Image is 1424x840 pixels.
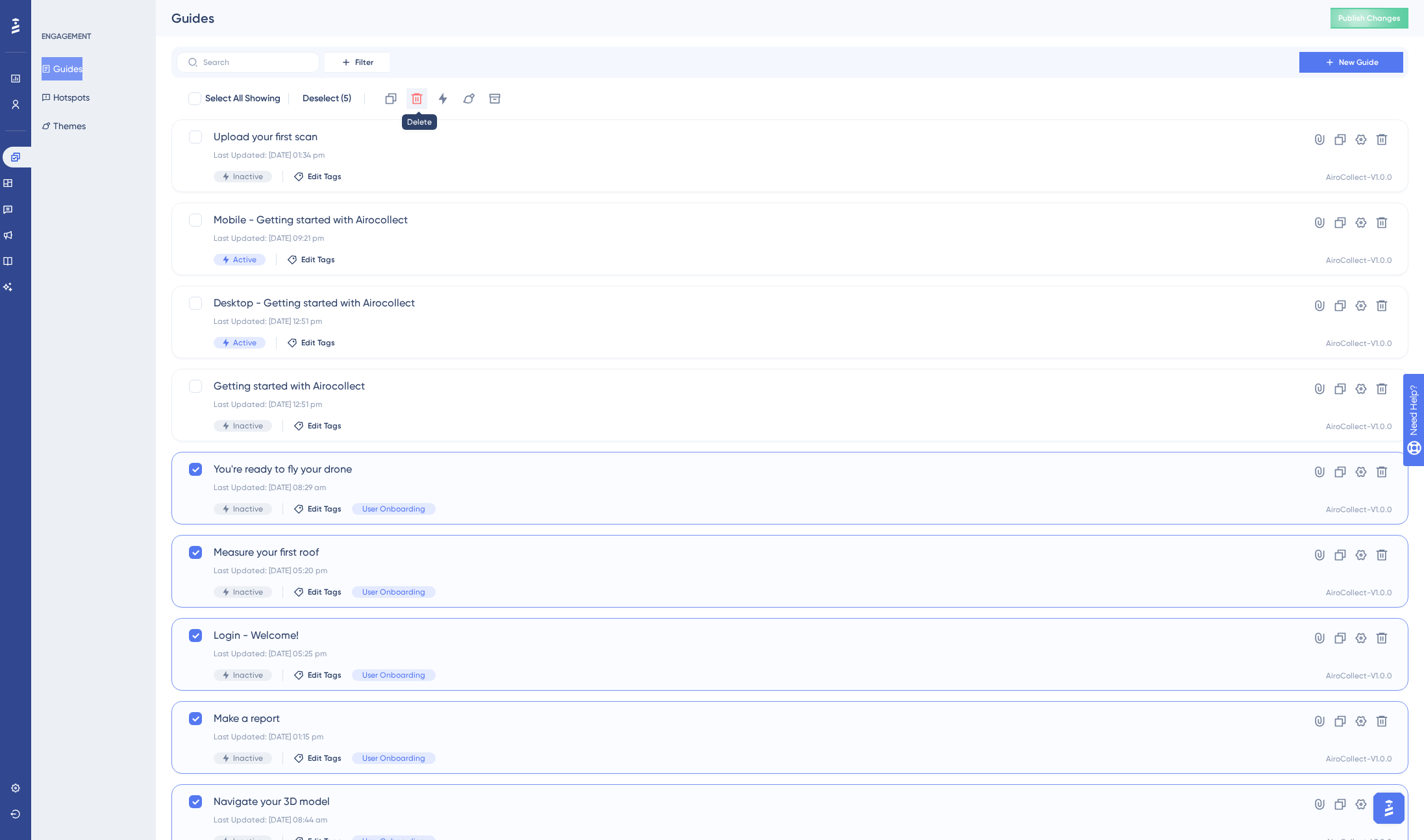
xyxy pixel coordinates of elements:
span: Edit Tags [301,338,335,348]
button: Themes [42,114,86,138]
span: Inactive [233,421,263,431]
iframe: UserGuiding AI Assistant Launcher [1369,789,1408,828]
div: Last Updated: [DATE] 01:34 pm [214,150,1262,160]
span: Edit Tags [308,171,342,182]
div: Last Updated: [DATE] 08:44 am [214,815,1262,825]
span: Measure your first roof [214,545,1262,560]
span: Upload your first scan [214,129,1262,145]
span: Getting started with Airocollect [214,378,1262,394]
div: Last Updated: [DATE] 08:29 am [214,482,1262,493]
div: Last Updated: [DATE] 05:20 pm [214,565,1262,576]
div: Last Updated: [DATE] 09:21 pm [214,233,1262,243]
span: Inactive [233,670,263,680]
button: Publish Changes [1330,8,1408,29]
div: AiroCollect-V1.0.0 [1326,255,1392,266]
span: Desktop - Getting started with Airocollect [214,295,1262,311]
span: Inactive [233,171,263,182]
span: Login - Welcome! [214,628,1262,643]
div: AiroCollect-V1.0.0 [1326,504,1392,515]
button: Edit Tags [294,587,342,597]
div: Last Updated: [DATE] 05:25 pm [214,649,1262,659]
span: Mobile - Getting started with Airocollect [214,212,1262,228]
button: Edit Tags [294,753,342,763]
div: ENGAGEMENT [42,31,91,42]
button: Edit Tags [294,670,342,680]
input: Search [203,58,308,67]
span: Inactive [233,753,263,763]
div: AiroCollect-V1.0.0 [1326,421,1392,432]
span: User Onboarding [362,587,425,597]
button: Filter [325,52,390,73]
span: Edit Tags [308,421,342,431]
div: Last Updated: [DATE] 01:15 pm [214,732,1262,742]
span: Active [233,254,256,265]
div: Guides [171,9,1298,27]
div: Last Updated: [DATE] 12:51 pm [214,316,1262,327]
div: AiroCollect-V1.0.0 [1326,172,1392,182]
div: AiroCollect-V1.0.0 [1326,754,1392,764]
span: Edit Tags [308,670,342,680]
span: Inactive [233,504,263,514]
span: New Guide [1339,57,1379,68]
span: User Onboarding [362,504,425,514]
button: Edit Tags [294,504,342,514]
button: Edit Tags [287,254,335,265]
button: New Guide [1299,52,1403,73]
div: AiroCollect-V1.0.0 [1326,338,1392,349]
span: Edit Tags [308,504,342,514]
span: Filter [355,57,373,68]
span: Active [233,338,256,348]
div: Last Updated: [DATE] 12:51 pm [214,399,1262,410]
button: Guides [42,57,82,80]
span: Deselect (5) [303,91,351,106]
span: Edit Tags [308,753,342,763]
span: Make a report [214,711,1262,726]
span: User Onboarding [362,753,425,763]
span: Inactive [233,587,263,597]
span: Publish Changes [1338,13,1401,23]
button: Hotspots [42,86,90,109]
button: Deselect (5) [297,87,356,110]
span: Select All Showing [205,91,281,106]
div: AiroCollect-V1.0.0 [1326,671,1392,681]
span: Need Help? [31,3,81,19]
span: Navigate your 3D model [214,794,1262,809]
button: Edit Tags [287,338,335,348]
span: You're ready to fly your drone [214,462,1262,477]
button: Edit Tags [294,421,342,431]
div: AiroCollect-V1.0.0 [1326,587,1392,598]
span: Edit Tags [308,587,342,597]
button: Edit Tags [294,171,342,182]
span: Edit Tags [301,254,335,265]
span: User Onboarding [362,670,425,680]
